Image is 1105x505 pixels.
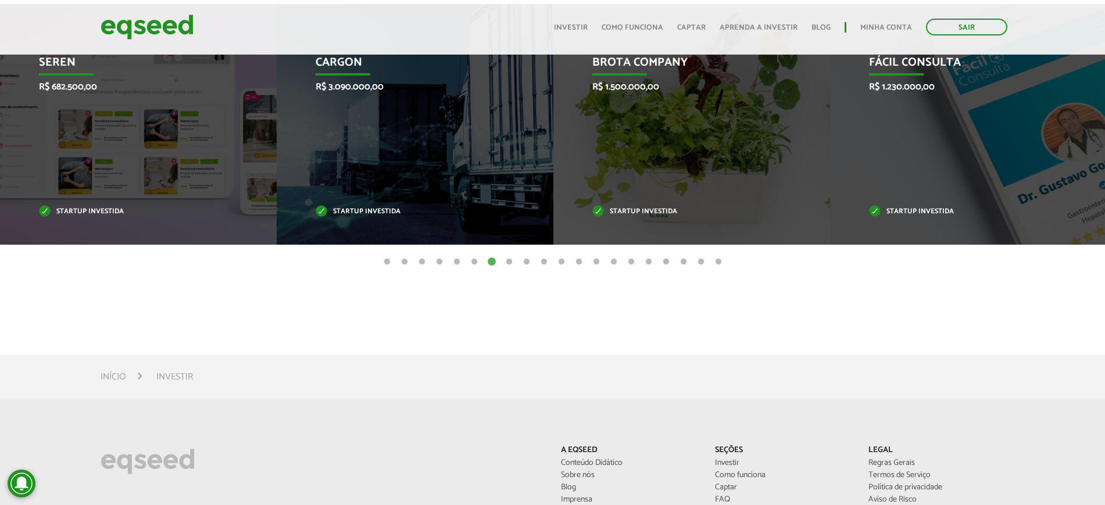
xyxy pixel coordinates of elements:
a: FAQ [715,496,851,504]
a: Aprenda a investir [720,24,798,31]
button: 20 of 20 [713,256,724,268]
a: Conteúdo Didático [561,459,697,467]
a: Minha conta [860,24,912,31]
button: 1 of 20 [381,256,393,268]
button: 12 of 20 [573,256,585,268]
p: R$ 682.500,00 [39,81,220,92]
a: Regras Gerais [868,459,1004,467]
p: Seren [39,56,220,76]
a: Blog [811,24,831,31]
p: A EqSeed [561,446,697,456]
a: Início [101,373,126,382]
p: Brota Company [592,56,774,76]
p: Startup investida [316,209,497,215]
button: 13 of 20 [591,256,602,268]
button: 4 of 20 [434,256,445,268]
a: Investir [715,459,851,467]
button: 6 of 20 [469,256,480,268]
button: 9 of 20 [521,256,532,268]
p: Startup investida [592,209,774,215]
a: Blog [561,483,697,492]
a: Captar [677,24,706,31]
a: Imprensa [561,496,697,504]
button: 3 of 20 [416,256,428,268]
button: 11 of 20 [556,256,567,268]
button: 17 of 20 [660,256,672,268]
button: 14 of 20 [608,256,620,268]
p: Seções [715,446,851,456]
img: EqSeed Logo [101,446,195,477]
li: Investir [156,369,193,385]
a: Sobre nós [561,471,697,479]
a: Política de privacidade [868,483,1004,492]
button: 19 of 20 [695,256,707,268]
p: CargOn [316,56,497,76]
p: R$ 1.230.000,00 [869,81,1050,92]
a: Aviso de Risco [868,496,1004,504]
p: Fácil Consulta [869,56,1050,76]
a: Investir [554,24,588,31]
img: EqSeed [101,12,194,42]
a: Sair [926,19,1007,35]
button: 15 of 20 [625,256,637,268]
p: Startup investida [869,209,1050,215]
button: 5 of 20 [451,256,463,268]
button: 16 of 20 [643,256,655,268]
p: R$ 3.090.000,00 [316,81,497,92]
button: 18 of 20 [678,256,689,268]
a: Captar [715,483,851,492]
a: Como funciona [602,24,663,31]
button: 10 of 20 [538,256,550,268]
button: 2 of 20 [399,256,410,268]
p: R$ 1.500.000,00 [592,81,774,92]
button: 8 of 20 [503,256,515,268]
a: Termos de Serviço [868,471,1004,479]
p: Legal [868,446,1004,456]
p: Startup investida [39,209,220,215]
a: Como funciona [715,471,851,479]
button: 7 of 20 [486,256,498,268]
